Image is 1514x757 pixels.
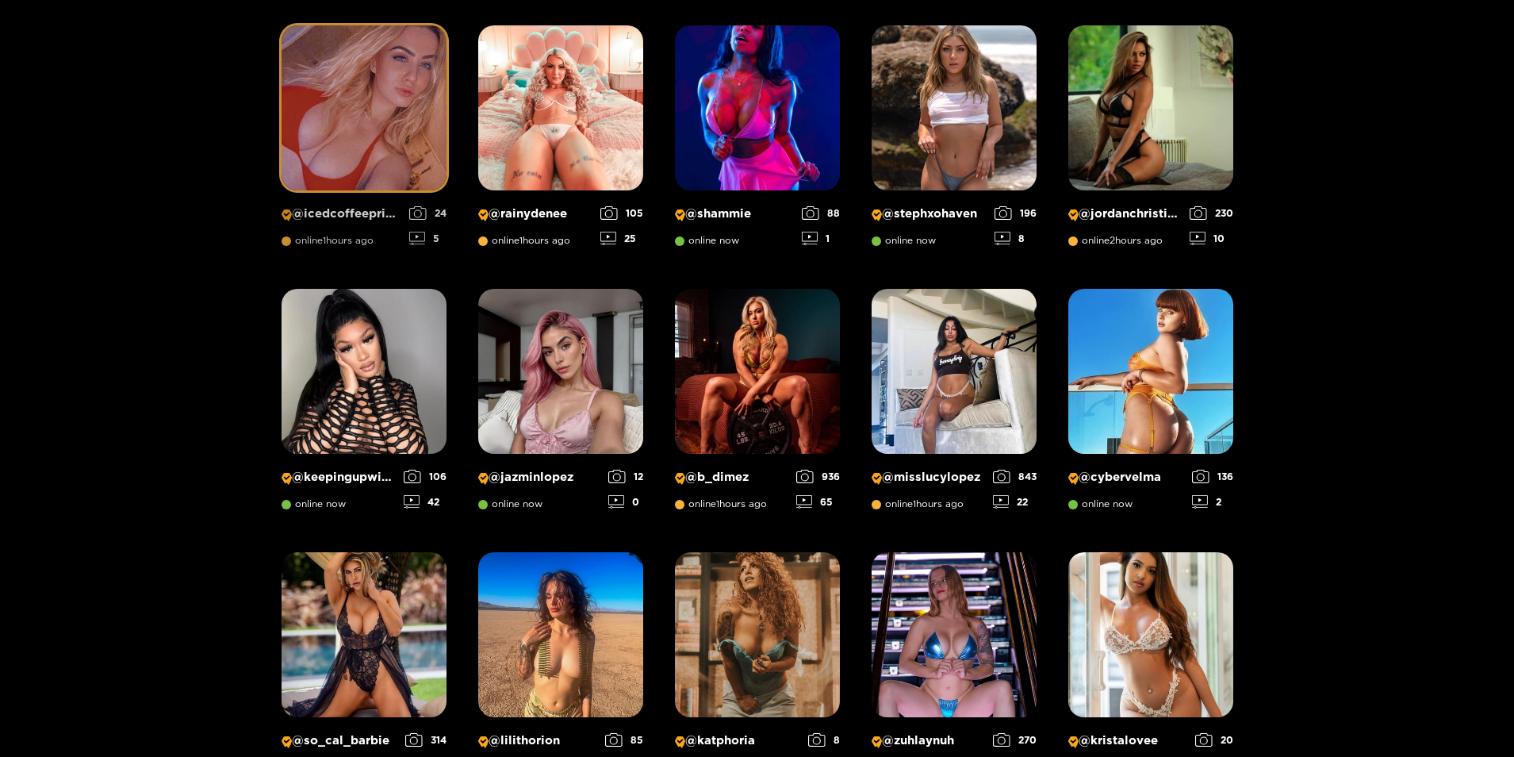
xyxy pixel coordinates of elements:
div: 10 [1190,232,1233,245]
img: Creator Profile Image: shammie [675,25,840,190]
div: 0 [608,495,643,509]
img: Creator Profile Image: katphoria [675,552,840,717]
a: Creator Profile Image: cybervelma@cybervelmaonline now1362 [1068,289,1233,521]
p: @ shammie [675,206,794,221]
a: Creator Profile Image: misslucylopez@misslucylopezonline1hours ago84322 [872,289,1037,521]
div: 314 [405,733,447,747]
div: 20 [1195,733,1233,747]
span: online now [675,235,739,246]
img: Creator Profile Image: jordanchristine_15 [1068,25,1233,190]
span: online 1 hours ago [282,235,374,246]
a: Creator Profile Image: jordanchristine_15@jordanchristine_15online2hours ago23010 [1068,25,1233,257]
img: Creator Profile Image: rainydenee [478,25,643,190]
img: Creator Profile Image: stephxohaven [872,25,1037,190]
div: 270 [993,733,1037,747]
p: @ cybervelma [1068,470,1184,485]
p: @ rainydenee [478,206,592,221]
img: Creator Profile Image: kristalovee [1068,552,1233,717]
p: @ so_cal_barbie [282,733,397,748]
img: Creator Profile Image: b_dimez [675,289,840,454]
p: @ jazminlopez [478,470,600,485]
img: Creator Profile Image: icedcoffeeprincess [282,25,447,190]
p: @ jordanchristine_15 [1068,206,1182,221]
span: online now [478,498,542,509]
div: 85 [605,733,643,747]
div: 2 [1192,495,1233,509]
p: @ katphoria [675,733,800,748]
span: online now [282,498,346,509]
div: 24 [409,206,447,220]
span: online 2 hours ago [1068,235,1163,246]
img: Creator Profile Image: jazminlopez [478,289,643,454]
div: 22 [993,495,1037,509]
div: 936 [796,470,840,483]
div: 25 [600,232,643,245]
div: 65 [796,495,840,509]
a: Creator Profile Image: rainydenee@rainydeneeonline1hours ago10525 [478,25,643,257]
div: 1 [802,232,840,245]
span: online 1 hours ago [872,498,964,509]
div: 196 [995,206,1037,220]
div: 105 [600,206,643,220]
span: online now [872,235,936,246]
img: Creator Profile Image: cybervelma [1068,289,1233,454]
p: @ b_dimez [675,470,788,485]
div: 843 [993,470,1037,483]
div: 230 [1190,206,1233,220]
a: Creator Profile Image: shammie@shammieonline now881 [675,25,840,257]
img: Creator Profile Image: lilithorion [478,552,643,717]
p: @ misslucylopez [872,470,985,485]
p: @ keepingupwithmo [282,470,396,485]
p: @ icedcoffeeprincess [282,206,401,221]
p: @ zuhlaynuh [872,733,985,748]
a: Creator Profile Image: icedcoffeeprincess@icedcoffeeprincessonline1hours ago245 [282,25,447,257]
img: Creator Profile Image: so_cal_barbie [282,552,447,717]
p: @ stephxohaven [872,206,987,221]
p: @ kristalovee [1068,733,1187,748]
span: online now [1068,498,1133,509]
span: online 1 hours ago [478,235,570,246]
img: Creator Profile Image: keepingupwithmo [282,289,447,454]
p: @ lilithorion [478,733,597,748]
a: Creator Profile Image: b_dimez@b_dimezonline1hours ago93665 [675,289,840,521]
div: 136 [1192,470,1233,483]
span: online 1 hours ago [675,498,767,509]
div: 12 [608,470,643,483]
a: Creator Profile Image: jazminlopez@jazminlopezonline now120 [478,289,643,521]
div: 42 [404,495,447,509]
div: 8 [995,232,1037,245]
div: 5 [409,232,447,245]
a: Creator Profile Image: stephxohaven@stephxohavenonline now1968 [872,25,1037,257]
img: Creator Profile Image: misslucylopez [872,289,1037,454]
a: Creator Profile Image: keepingupwithmo@keepingupwithmoonline now10642 [282,289,447,521]
div: 106 [404,470,447,483]
div: 88 [802,206,840,220]
img: Creator Profile Image: zuhlaynuh [872,552,1037,717]
div: 8 [808,733,840,747]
